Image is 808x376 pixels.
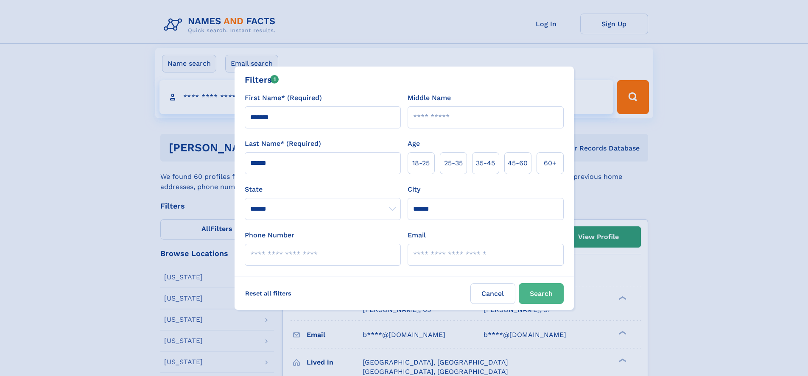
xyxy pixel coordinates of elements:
label: Last Name* (Required) [245,139,321,149]
label: Cancel [470,283,515,304]
button: Search [519,283,564,304]
label: Reset all filters [240,283,297,304]
label: City [408,184,420,195]
span: 25‑35 [444,158,463,168]
span: 18‑25 [412,158,430,168]
span: 35‑45 [476,158,495,168]
div: Filters [245,73,279,86]
label: Email [408,230,426,240]
label: State [245,184,401,195]
label: Phone Number [245,230,294,240]
span: 45‑60 [508,158,528,168]
label: Age [408,139,420,149]
label: Middle Name [408,93,451,103]
label: First Name* (Required) [245,93,322,103]
span: 60+ [544,158,556,168]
